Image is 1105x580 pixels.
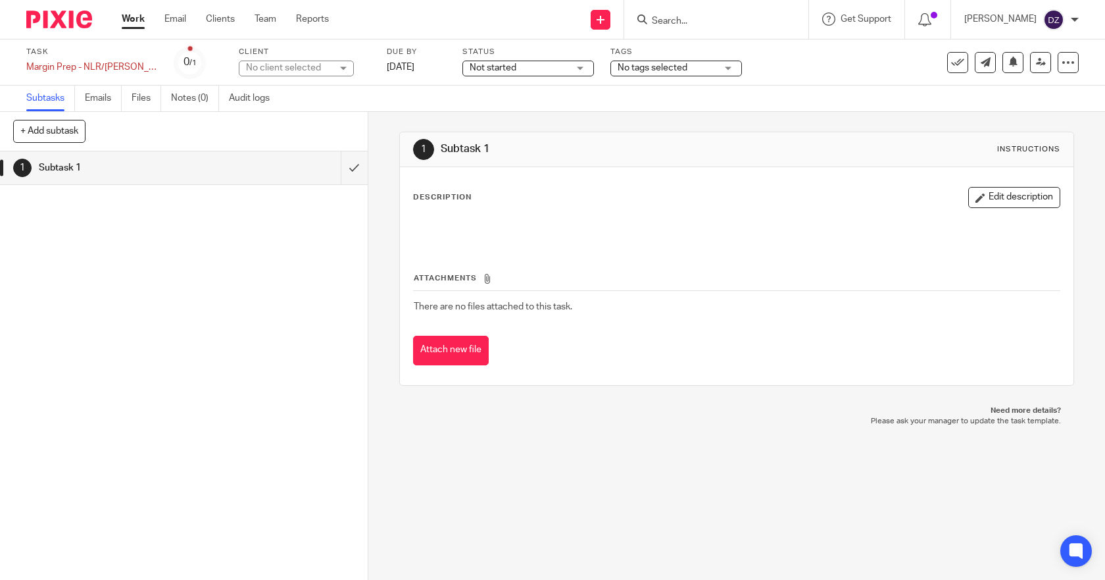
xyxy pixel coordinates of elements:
[246,61,331,74] div: No client selected
[13,159,32,177] div: 1
[296,13,329,26] a: Reports
[387,63,414,72] span: [DATE]
[414,302,572,311] span: There are no files attached to this task.
[462,47,594,57] label: Status
[968,187,1060,208] button: Edit description
[39,158,232,178] h1: Subtask 1
[413,192,472,203] p: Description
[164,13,186,26] a: Email
[189,59,197,66] small: /1
[206,13,235,26] a: Clients
[412,416,1062,427] p: Please ask your manager to update the task template.
[184,55,197,70] div: 0
[413,336,489,365] button: Attach new file
[610,47,742,57] label: Tags
[26,47,158,57] label: Task
[470,63,516,72] span: Not started
[13,120,86,142] button: + Add subtask
[26,86,75,111] a: Subtasks
[387,47,446,57] label: Due by
[26,11,92,28] img: Pixie
[964,13,1037,26] p: [PERSON_NAME]
[413,139,434,160] div: 1
[239,47,370,57] label: Client
[122,13,145,26] a: Work
[618,63,687,72] span: No tags selected
[414,275,477,282] span: Attachments
[997,144,1060,155] div: Instructions
[229,86,280,111] a: Audit logs
[841,14,891,24] span: Get Support
[412,406,1062,416] p: Need more details?
[651,16,769,28] input: Search
[171,86,219,111] a: Notes (0)
[255,13,276,26] a: Team
[26,61,158,74] div: Margin Prep - NLR/Powell
[441,142,764,156] h1: Subtask 1
[132,86,161,111] a: Files
[85,86,122,111] a: Emails
[1043,9,1064,30] img: svg%3E
[26,61,158,74] div: Margin Prep - NLR/[PERSON_NAME]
